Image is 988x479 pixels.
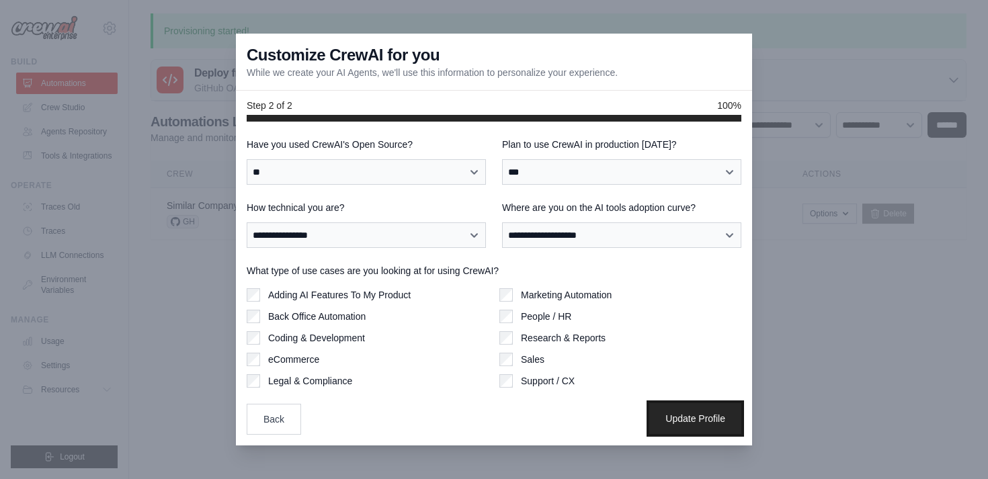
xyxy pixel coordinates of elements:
[649,403,741,434] button: Update Profile
[502,201,741,214] label: Where are you on the AI tools adoption curve?
[268,353,319,366] label: eCommerce
[521,331,606,345] label: Research & Reports
[247,138,486,151] label: Have you used CrewAI's Open Source?
[268,331,365,345] label: Coding & Development
[521,288,612,302] label: Marketing Automation
[521,353,544,366] label: Sales
[268,310,366,323] label: Back Office Automation
[717,99,741,112] span: 100%
[268,374,352,388] label: Legal & Compliance
[247,66,618,79] p: While we create your AI Agents, we'll use this information to personalize your experience.
[247,201,486,214] label: How technical you are?
[247,99,292,112] span: Step 2 of 2
[521,310,571,323] label: People / HR
[247,404,301,435] button: Back
[247,264,741,277] label: What type of use cases are you looking at for using CrewAI?
[521,374,575,388] label: Support / CX
[502,138,741,151] label: Plan to use CrewAI in production [DATE]?
[268,288,411,302] label: Adding AI Features To My Product
[247,44,440,66] h3: Customize CrewAI for you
